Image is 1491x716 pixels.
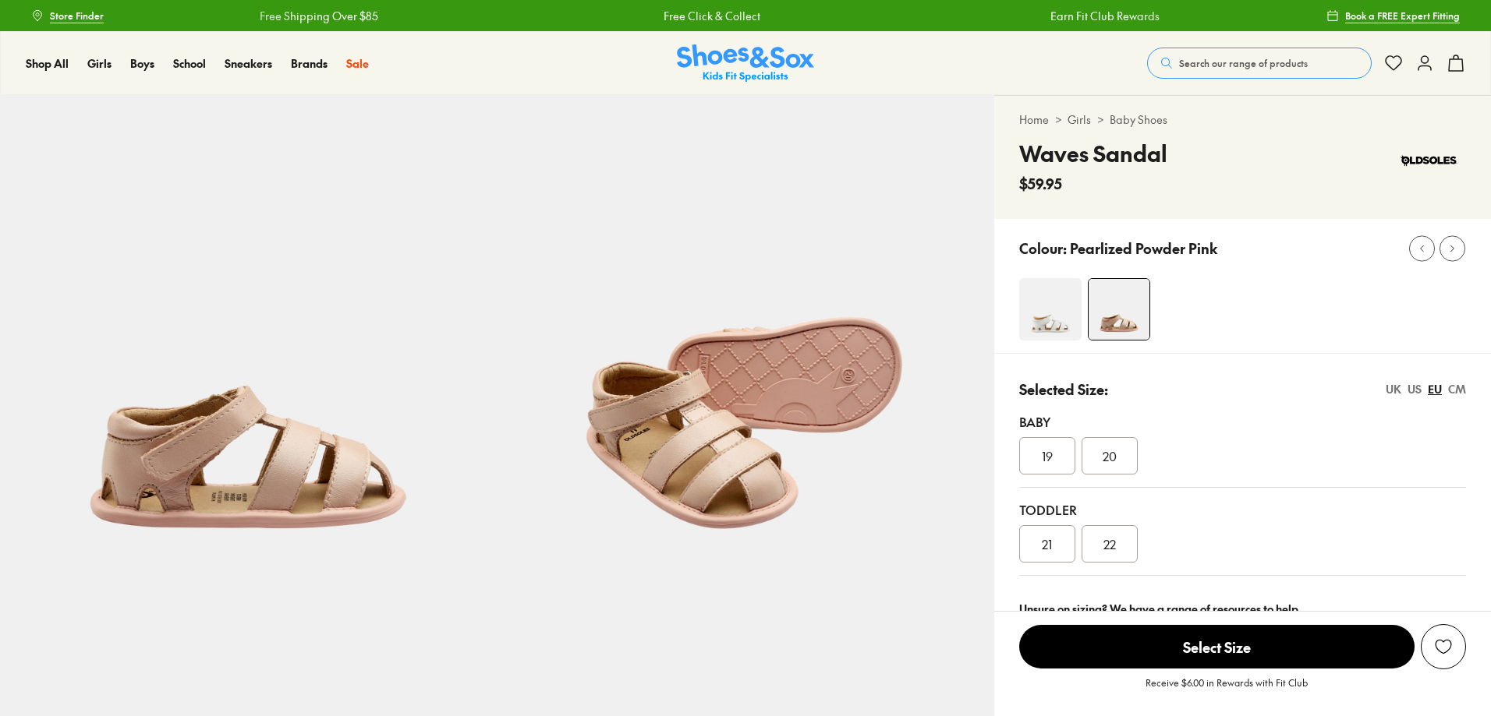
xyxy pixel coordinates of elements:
[1103,446,1117,465] span: 20
[87,55,112,71] span: Girls
[291,55,328,72] a: Brands
[1019,278,1082,340] img: 4-502138_1
[1421,624,1466,669] button: Add to Wishlist
[1019,379,1108,400] p: Selected Size:
[1386,381,1401,397] div: UK
[259,8,377,24] a: Free Shipping Over $85
[1345,9,1460,23] span: Book a FREE Expert Fitting
[1019,137,1167,170] h4: Waves Sandal
[663,8,760,24] a: Free Click & Collect
[1448,381,1466,397] div: CM
[677,44,814,83] img: SNS_Logo_Responsive.svg
[173,55,206,71] span: School
[1147,48,1372,79] button: Search our range of products
[87,55,112,72] a: Girls
[1326,2,1460,30] a: Book a FREE Expert Fitting
[1068,111,1091,128] a: Girls
[1019,412,1466,431] div: Baby
[1019,173,1062,194] span: $59.95
[130,55,154,71] span: Boys
[1089,279,1149,340] img: 4-557429_1
[1019,500,1466,519] div: Toddler
[1042,446,1053,465] span: 19
[1103,534,1116,553] span: 22
[130,55,154,72] a: Boys
[50,9,104,23] span: Store Finder
[1110,111,1167,128] a: Baby Shoes
[1019,624,1415,669] button: Select Size
[173,55,206,72] a: School
[1179,56,1308,70] span: Search our range of products
[1019,625,1415,668] span: Select Size
[1146,675,1308,704] p: Receive $6.00 in Rewards with Fit Club
[1408,381,1422,397] div: US
[1019,238,1067,259] p: Colour:
[225,55,272,71] span: Sneakers
[1428,381,1442,397] div: EU
[26,55,69,72] a: Shop All
[1070,238,1217,259] p: Pearlized Powder Pink
[31,2,104,30] a: Store Finder
[1019,601,1466,617] div: Unsure on sizing? We have a range of resources to help
[1050,8,1159,24] a: Earn Fit Club Rewards
[1042,534,1052,553] span: 21
[225,55,272,72] a: Sneakers
[677,44,814,83] a: Shoes & Sox
[497,95,993,591] img: 5-557430_1
[1019,111,1049,128] a: Home
[346,55,369,72] a: Sale
[1391,137,1466,184] img: Vendor logo
[346,55,369,71] span: Sale
[1019,111,1466,128] div: > >
[26,55,69,71] span: Shop All
[291,55,328,71] span: Brands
